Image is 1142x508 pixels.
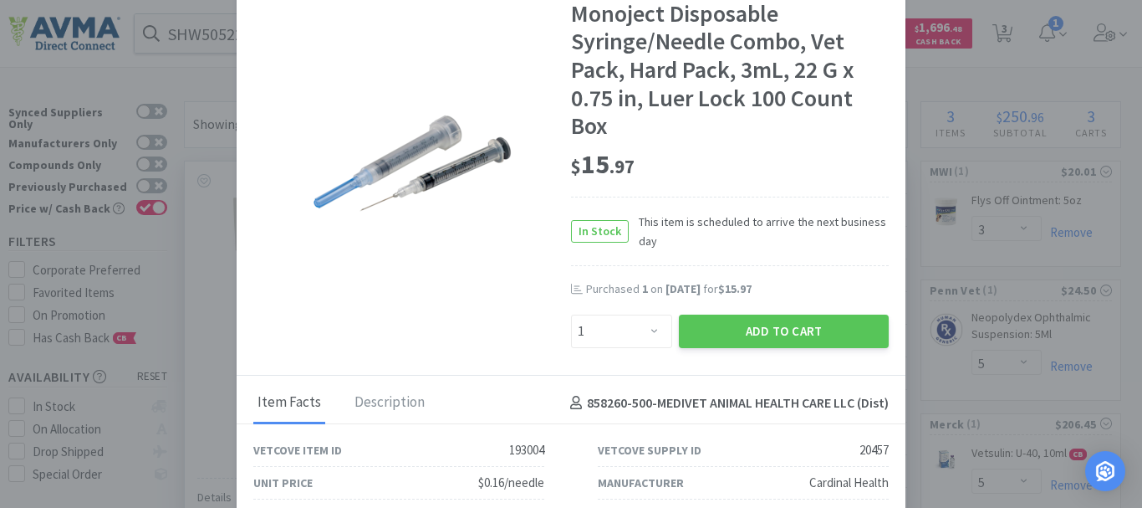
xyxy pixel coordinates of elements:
[571,147,635,181] span: 15
[509,440,544,460] div: 193004
[609,155,635,178] span: . 97
[253,382,325,424] div: Item Facts
[253,441,342,459] div: Vetcove Item ID
[859,440,889,460] div: 20457
[1085,451,1125,491] div: Open Intercom Messenger
[809,473,889,493] div: Cardinal Health
[642,281,648,296] span: 1
[598,441,701,459] div: Vetcove Supply ID
[572,221,628,242] span: In Stock
[718,281,752,296] span: $15.97
[629,213,889,250] span: This item is scheduled to arrive the next business day
[679,315,889,348] button: Add to Cart
[586,281,889,298] div: Purchased on for
[665,281,701,296] span: [DATE]
[563,393,889,414] h4: 858260-500 - MEDIVET ANIMAL HEALTH CARE LLC (Dist)
[308,59,517,268] img: da6956767185411290796ba4673c3670_20457.png
[571,155,581,178] span: $
[478,473,544,493] div: $0.16/needle
[598,474,684,492] div: Manufacturer
[253,474,313,492] div: Unit Price
[350,382,429,424] div: Description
